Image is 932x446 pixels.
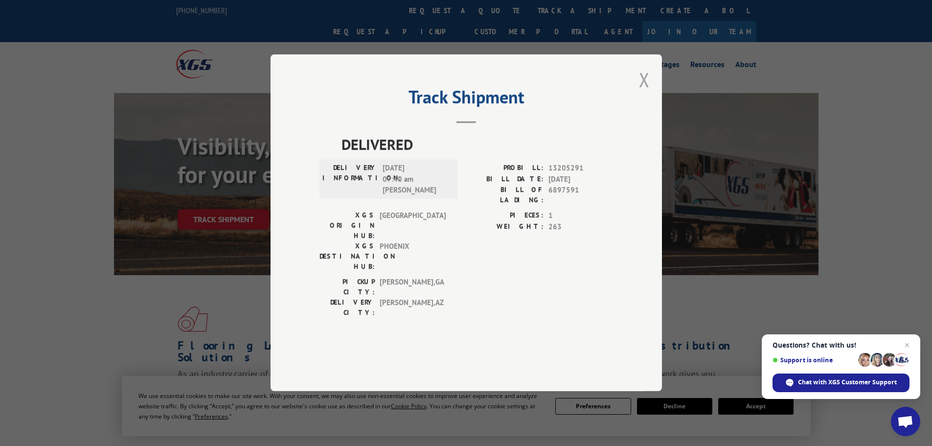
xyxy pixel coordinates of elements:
[466,185,544,206] label: BILL OF LADING:
[319,241,375,272] label: XGS DESTINATION HUB:
[466,163,544,174] label: PROBILL:
[319,90,613,109] h2: Track Shipment
[548,185,613,206] span: 6897591
[341,134,613,156] span: DELIVERED
[548,163,613,174] span: 13205291
[891,407,920,436] div: Open chat
[383,163,449,196] span: [DATE] 07:40 am [PERSON_NAME]
[548,221,613,233] span: 263
[380,241,446,272] span: PHOENIX
[466,174,544,185] label: BILL DATE:
[773,374,909,392] div: Chat with XGS Customer Support
[548,174,613,185] span: [DATE]
[466,221,544,233] label: WEIGHT:
[319,298,375,318] label: DELIVERY CITY:
[380,298,446,318] span: [PERSON_NAME] , AZ
[639,67,650,93] button: Close modal
[773,356,855,364] span: Support is online
[466,211,544,222] label: PIECES:
[380,211,446,241] span: [GEOGRAPHIC_DATA]
[319,211,375,241] label: XGS ORIGIN HUB:
[548,211,613,222] span: 1
[322,163,378,196] label: DELIVERY INFORMATION:
[380,277,446,298] span: [PERSON_NAME] , GA
[901,339,913,351] span: Close chat
[798,378,897,387] span: Chat with XGS Customer Support
[773,341,909,349] span: Questions? Chat with us!
[319,277,375,298] label: PICKUP CITY:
